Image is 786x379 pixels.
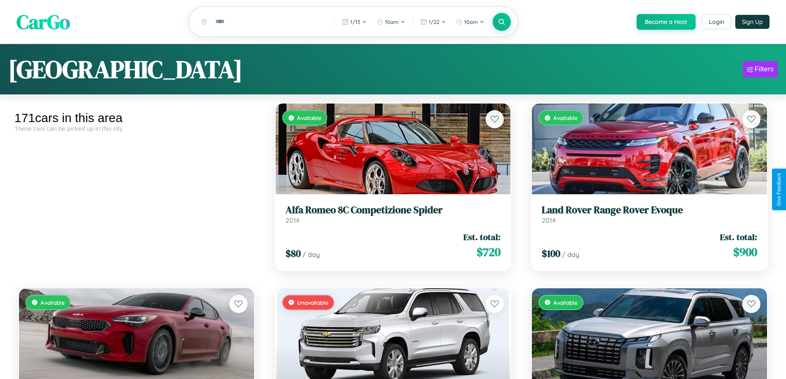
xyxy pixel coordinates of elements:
[542,216,556,224] span: 2014
[464,19,478,25] span: 10am
[40,299,65,306] span: Available
[14,125,259,132] div: These cars can be picked up in this city.
[302,250,320,259] span: / day
[350,19,360,25] span: 1 / 13
[542,247,560,260] span: $ 100
[297,114,321,121] span: Available
[755,65,774,73] div: Filters
[8,52,243,86] h1: [GEOGRAPHIC_DATA]
[17,8,70,35] span: CarGo
[553,299,578,306] span: Available
[542,204,757,216] h3: Land Rover Range Rover Evoque
[373,15,409,28] button: 10am
[702,14,731,29] button: Login
[297,299,328,306] span: Unavailable
[14,111,259,125] div: 171 cars in this area
[286,247,301,260] span: $ 80
[286,216,300,224] span: 2014
[477,244,500,260] span: $ 720
[542,204,757,224] a: Land Rover Range Rover Evoque2014
[416,15,450,28] button: 1/22
[720,231,757,243] span: Est. total:
[463,231,500,243] span: Est. total:
[733,244,757,260] span: $ 900
[429,19,439,25] span: 1 / 22
[553,114,578,121] span: Available
[735,15,769,29] button: Sign Up
[338,15,371,28] button: 1/13
[452,15,489,28] button: 10am
[743,61,778,78] button: Filters
[286,204,501,224] a: Alfa Romeo 8C Competizione Spider2014
[776,173,782,206] div: Give Feedback
[562,250,579,259] span: / day
[637,14,696,30] button: Become a Host
[286,204,501,216] h3: Alfa Romeo 8C Competizione Spider
[385,19,399,25] span: 10am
